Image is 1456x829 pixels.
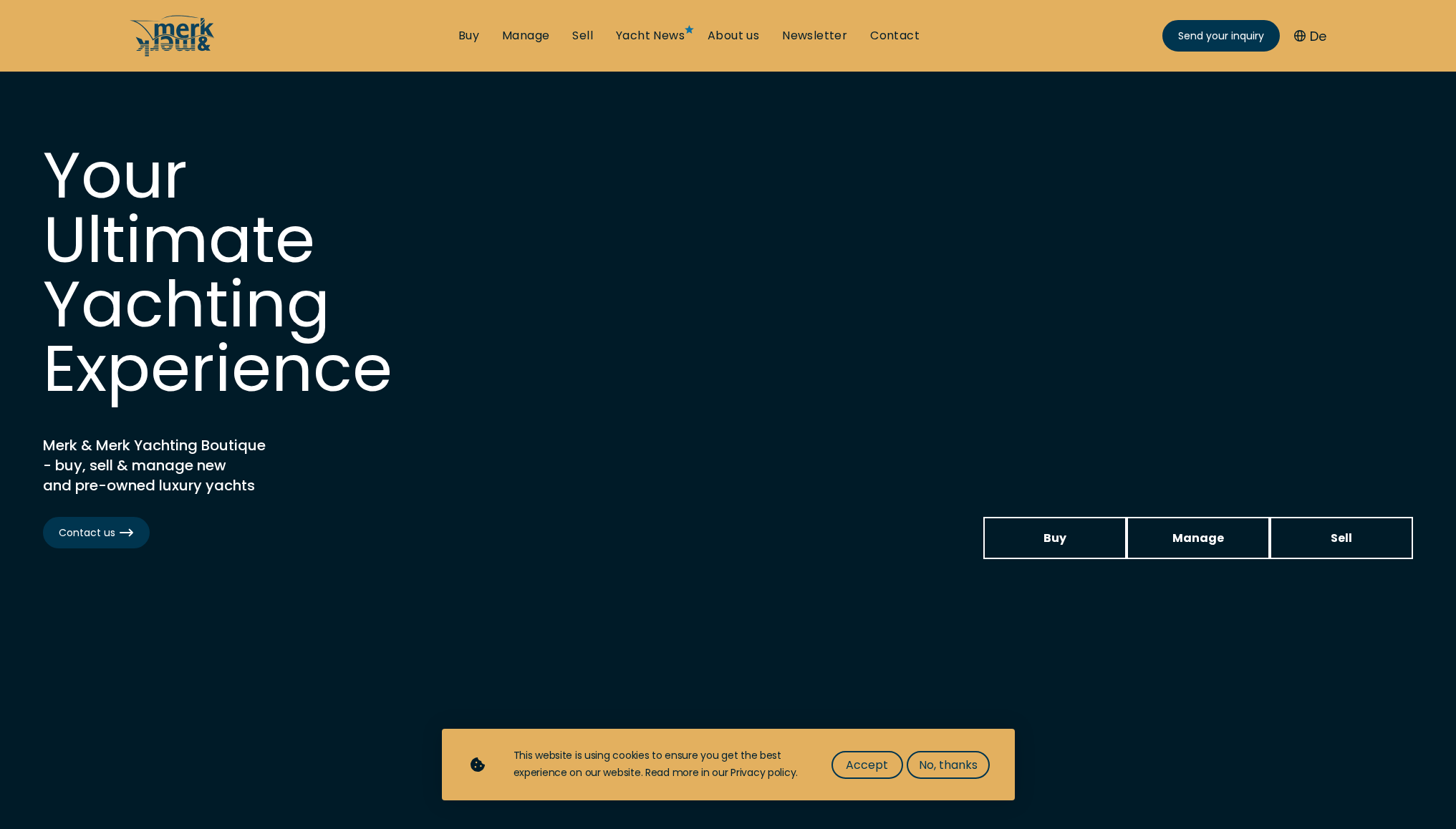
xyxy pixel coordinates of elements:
[731,765,796,780] a: Privacy policy
[1270,517,1413,559] a: Sell
[514,747,803,782] div: This website is using cookies to ensure you get the best experience on our website. Read more in ...
[870,28,920,44] a: Contact
[572,28,593,44] a: Sell
[1294,26,1326,46] button: De
[43,435,401,495] h2: Merk & Merk Yachting Boutique - buy, sell & manage new and pre-owned luxury yachts
[1162,20,1280,52] a: Send your inquiry
[708,28,759,44] a: About us
[59,525,134,540] span: Contact us
[616,28,685,44] a: Yacht News
[907,751,990,779] button: No, thanks
[831,751,903,779] button: Accept
[43,143,473,401] h1: Your Ultimate Yachting Experience
[1127,517,1270,559] a: Manage
[1043,529,1066,547] span: Buy
[1172,529,1224,547] span: Manage
[782,28,847,44] a: Newsletter
[919,756,978,774] span: No, thanks
[43,517,150,548] a: Contact us
[1331,529,1352,547] span: Sell
[846,756,888,774] span: Accept
[502,28,549,44] a: Manage
[983,517,1127,559] a: Buy
[1178,29,1264,44] span: Send your inquiry
[458,28,479,44] a: Buy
